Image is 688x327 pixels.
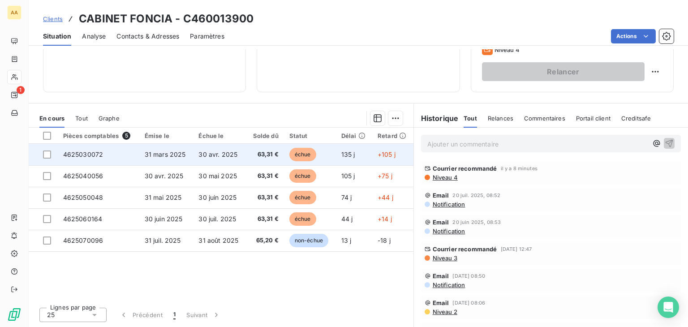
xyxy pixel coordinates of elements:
span: +105 j [378,151,396,158]
span: Email [433,219,449,226]
span: Paramètres [190,32,224,41]
span: 25 [47,310,55,319]
span: Graphe [99,115,120,122]
button: Précédent [114,305,168,324]
div: Statut [289,132,331,139]
span: Portail client [576,115,611,122]
span: 30 juin 2025 [198,194,236,201]
span: Notification [432,228,465,235]
span: 31 juil. 2025 [145,237,181,244]
span: En cours [39,115,64,122]
button: Actions [611,29,656,43]
span: Creditsafe [621,115,651,122]
a: 1 [7,88,21,102]
div: Pièces comptables [63,132,134,140]
span: 30 mai 2025 [198,172,237,180]
span: 30 avr. 2025 [198,151,237,158]
span: 20 juin 2025, 08:53 [452,219,501,225]
span: [DATE] 08:50 [452,273,485,279]
div: Délai [341,132,367,139]
span: 63,31 € [251,172,279,181]
span: 4625070096 [63,237,103,244]
span: Commentaires [524,115,565,122]
span: 31 août 2025 [198,237,238,244]
span: 30 avr. 2025 [145,172,184,180]
button: Relancer [482,62,645,81]
span: Email [433,299,449,306]
span: Email [433,192,449,199]
span: échue [289,212,316,226]
span: [DATE] 08:06 [452,300,485,305]
span: 63,31 € [251,150,279,159]
div: Solde dû [251,132,279,139]
h3: CABINET FONCIA - C460013900 [79,11,254,27]
span: Tout [464,115,477,122]
span: 105 j [341,172,355,180]
span: Clients [43,15,63,22]
div: Retard [378,132,408,139]
span: échue [289,191,316,204]
span: 4625060164 [63,215,103,223]
span: 63,31 € [251,193,279,202]
span: 65,20 € [251,236,279,245]
span: Niveau 4 [494,46,520,53]
span: 30 juin 2025 [145,215,183,223]
a: Clients [43,14,63,23]
div: Échue le [198,132,241,139]
span: 4625040056 [63,172,103,180]
span: Situation [43,32,71,41]
button: 1 [168,305,181,324]
span: Contacts & Adresses [116,32,179,41]
span: Email [433,272,449,280]
span: 5 [122,132,130,140]
span: 31 mars 2025 [145,151,186,158]
span: 4625050048 [63,194,103,201]
span: 13 j [341,237,352,244]
span: Courrier recommandé [433,165,497,172]
img: Logo LeanPay [7,307,21,322]
span: 74 j [341,194,352,201]
span: -18 j [378,237,391,244]
span: Niveau 2 [432,308,457,315]
div: Émise le [145,132,188,139]
span: Niveau 4 [432,174,458,181]
span: +44 j [378,194,393,201]
span: Notification [432,201,465,208]
span: Tout [75,115,88,122]
span: Courrier recommandé [433,245,497,253]
span: Analyse [82,32,106,41]
span: Notification [432,281,465,288]
span: 20 juil. 2025, 08:52 [452,193,500,198]
h6: Historique [414,113,459,124]
span: il y a 8 minutes [501,166,537,171]
span: [DATE] 12:47 [501,246,532,252]
span: échue [289,148,316,161]
div: Open Intercom Messenger [658,297,679,318]
div: AA [7,5,21,20]
span: 63,31 € [251,215,279,224]
span: +14 j [378,215,392,223]
span: +75 j [378,172,392,180]
span: 44 j [341,215,353,223]
button: Suivant [181,305,226,324]
span: 31 mai 2025 [145,194,182,201]
span: 30 juil. 2025 [198,215,236,223]
span: non-échue [289,234,328,247]
span: 4625030072 [63,151,103,158]
span: Niveau 3 [432,254,457,262]
span: 1 [173,310,176,319]
span: 1 [17,86,25,94]
span: échue [289,169,316,183]
span: Relances [488,115,513,122]
span: 135 j [341,151,355,158]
